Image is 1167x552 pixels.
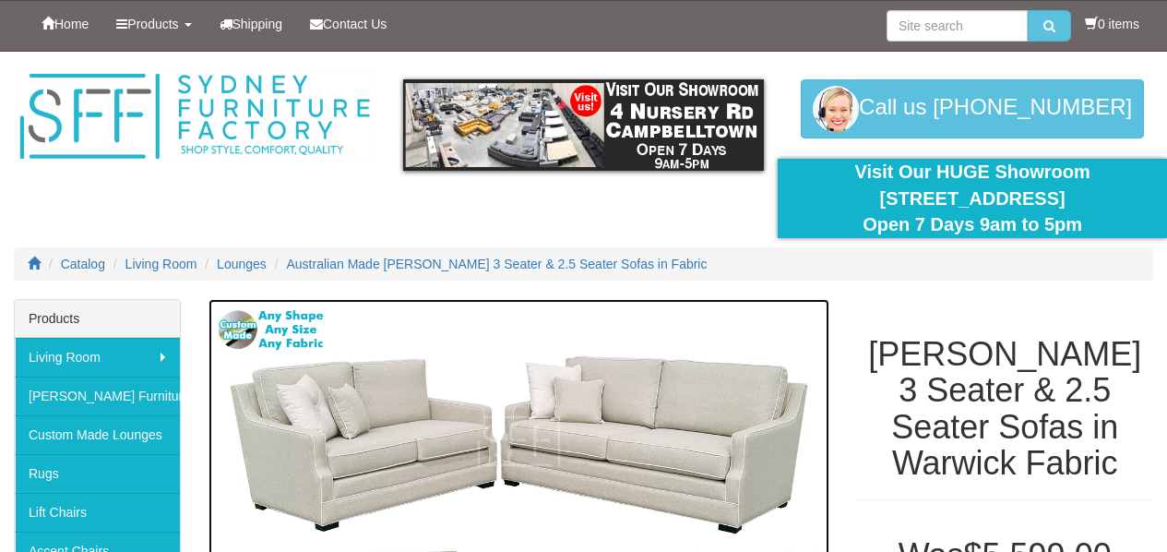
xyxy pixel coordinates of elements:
a: Contact Us [296,1,400,47]
a: Lounges [217,257,267,271]
a: Catalog [61,257,105,271]
a: Lift Chairs [15,493,180,532]
span: Shipping [232,17,283,31]
a: Products [102,1,205,47]
a: Home [28,1,102,47]
input: Site search [887,10,1028,42]
img: Sydney Furniture Factory [14,70,375,163]
a: Rugs [15,454,180,493]
a: Shipping [206,1,297,47]
span: Home [54,17,89,31]
h1: [PERSON_NAME] 3 Seater & 2.5 Seater Sofas in Warwick Fabric [857,336,1153,482]
a: Australian Made [PERSON_NAME] 3 Seater & 2.5 Seater Sofas in Fabric [287,257,708,271]
a: Custom Made Lounges [15,415,180,454]
a: Living Room [125,257,197,271]
img: showroom.gif [403,79,765,171]
div: Visit Our HUGE Showroom [STREET_ADDRESS] Open 7 Days 9am to 5pm [792,159,1153,238]
a: [PERSON_NAME] Furniture [15,377,180,415]
div: Products [15,300,180,338]
li: 0 items [1085,15,1139,33]
a: Living Room [15,338,180,377]
span: Products [127,17,178,31]
span: Contact Us [323,17,387,31]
